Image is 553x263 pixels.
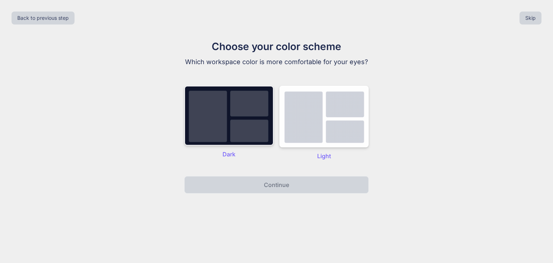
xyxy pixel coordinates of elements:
[279,152,369,160] p: Light
[279,86,369,147] img: dark
[156,57,397,67] p: Which workspace color is more comfortable for your eyes?
[184,86,274,146] img: dark
[520,12,541,24] button: Skip
[156,39,397,54] h1: Choose your color scheme
[12,12,75,24] button: Back to previous step
[184,176,369,193] button: Continue
[264,180,289,189] p: Continue
[184,150,274,159] p: Dark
